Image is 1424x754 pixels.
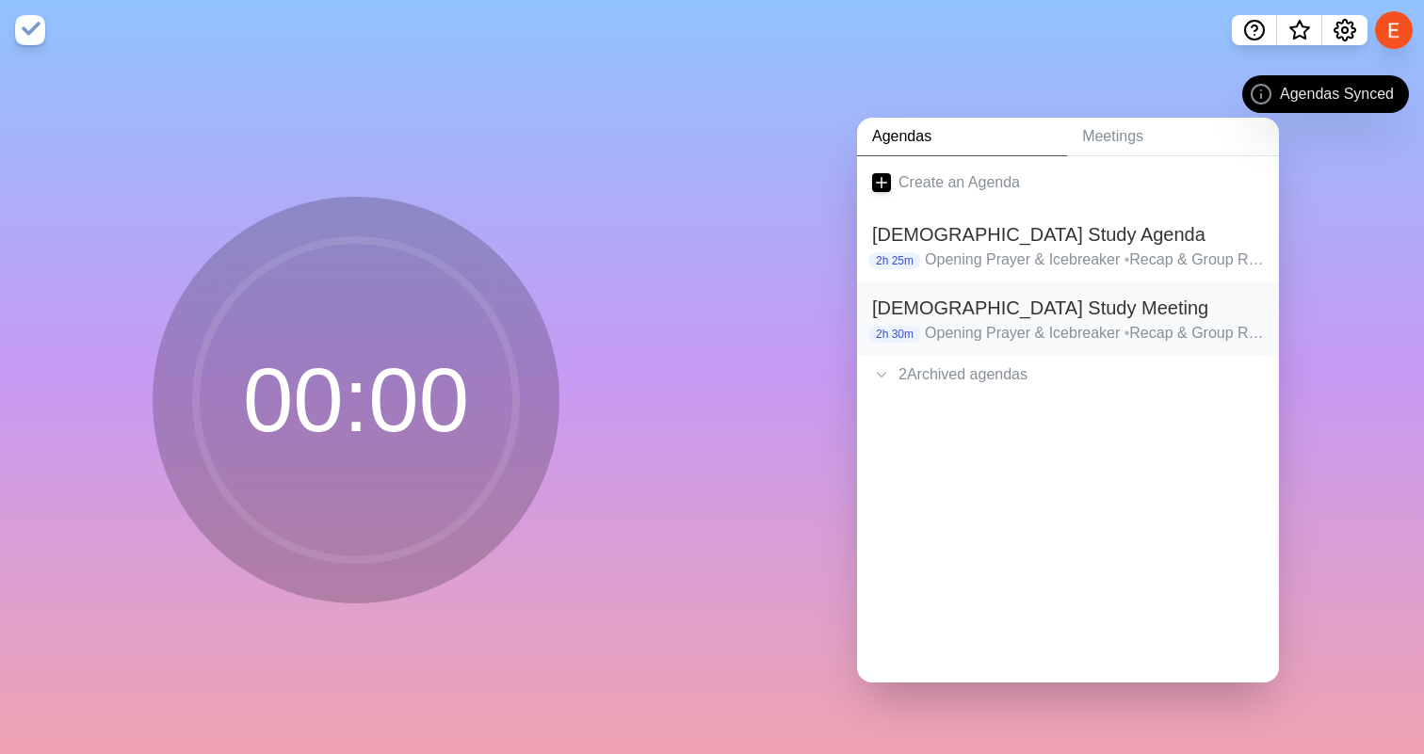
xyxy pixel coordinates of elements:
p: Opening Prayer & Icebreaker Recap & Group Read (1-2 Chapters) Study & Take Notes Discussion Open ... [925,249,1264,271]
h2: [DEMOGRAPHIC_DATA] Study Agenda [872,220,1264,249]
img: timeblocks logo [15,15,45,45]
a: Create an Agenda [857,156,1279,209]
p: 2h 30m [868,326,921,343]
p: 2h 25m [868,252,921,269]
button: Help [1232,15,1277,45]
span: • [1125,251,1130,267]
div: . [857,393,1279,431]
p: Opening Prayer & Icebreaker Recap & Group Read (1-2 Chapters) Study & Take Notes Discussion Open ... [925,322,1264,345]
a: Meetings [1067,118,1279,156]
span: Agendas Synced [1280,83,1394,105]
button: Settings [1322,15,1367,45]
div: 2 Archived agenda s [857,356,1279,393]
h2: [DEMOGRAPHIC_DATA] Study Meeting [872,294,1264,322]
button: What’s new [1277,15,1322,45]
a: Agendas [857,118,1067,156]
span: • [1125,325,1130,341]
